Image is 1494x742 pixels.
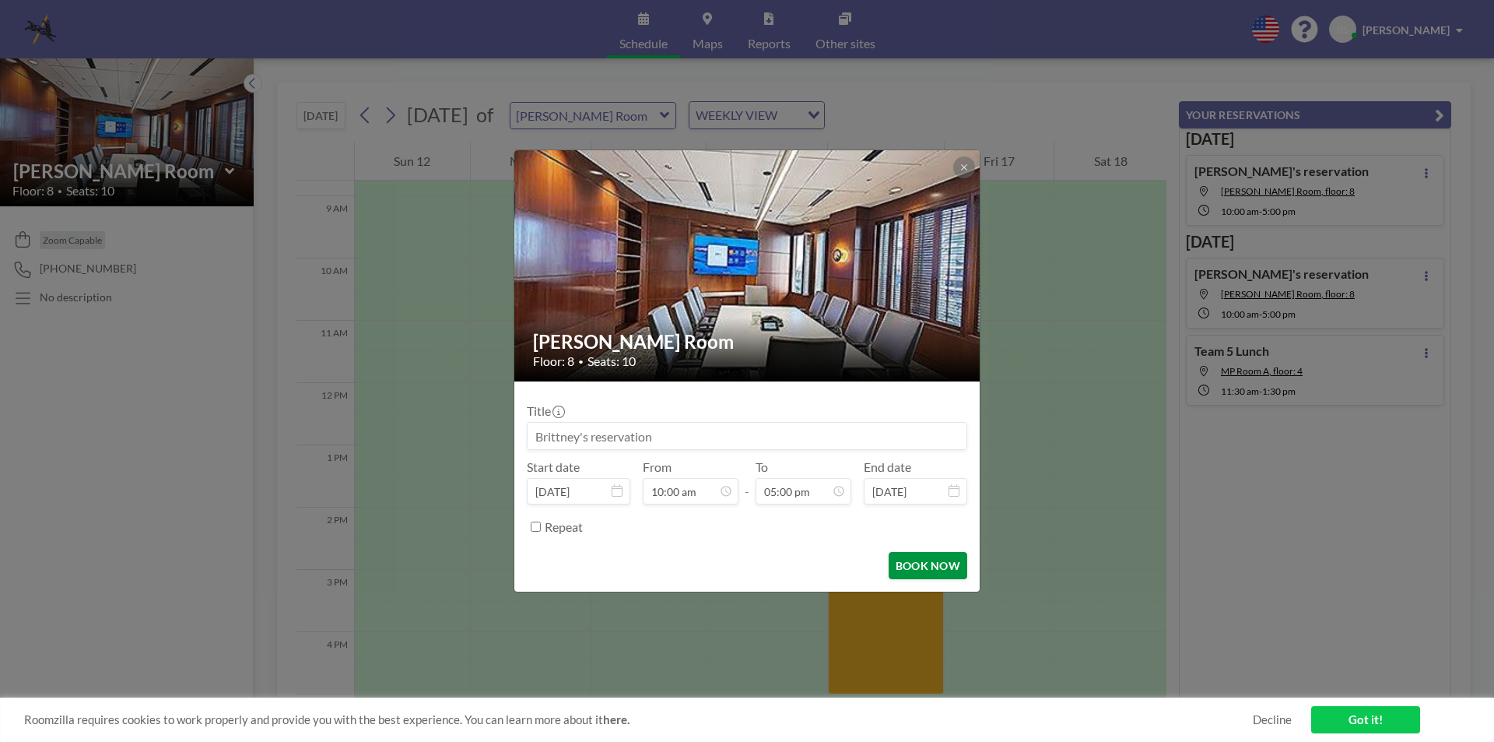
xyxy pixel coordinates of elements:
[533,330,963,353] h2: [PERSON_NAME] Room
[889,552,967,579] button: BOOK NOW
[527,459,580,475] label: Start date
[24,712,1253,727] span: Roomzilla requires cookies to work properly and provide you with the best experience. You can lea...
[603,712,630,726] a: here.
[527,403,563,419] label: Title
[745,465,749,499] span: -
[643,459,672,475] label: From
[864,459,911,475] label: End date
[528,423,966,449] input: Brittney's reservation
[1253,712,1292,727] a: Decline
[1311,706,1420,733] a: Got it!
[533,353,574,369] span: Floor: 8
[587,353,636,369] span: Seats: 10
[756,459,768,475] label: To
[514,20,981,511] img: 537.jpg
[545,519,583,535] label: Repeat
[578,356,584,367] span: •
